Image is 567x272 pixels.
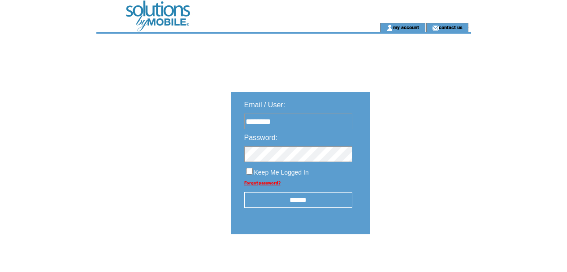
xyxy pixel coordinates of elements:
a: Forgot password? [244,180,281,185]
a: my account [393,24,419,30]
span: Keep Me Logged In [254,169,309,176]
span: Email / User: [244,101,286,109]
img: contact_us_icon.gif;jsessionid=B00C515F4F6B3EE333CA2ED38A032D3A [432,24,439,31]
a: contact us [439,24,463,30]
img: account_icon.gif;jsessionid=B00C515F4F6B3EE333CA2ED38A032D3A [386,24,393,31]
img: transparent.png;jsessionid=B00C515F4F6B3EE333CA2ED38A032D3A [396,257,441,268]
span: Password: [244,134,278,141]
